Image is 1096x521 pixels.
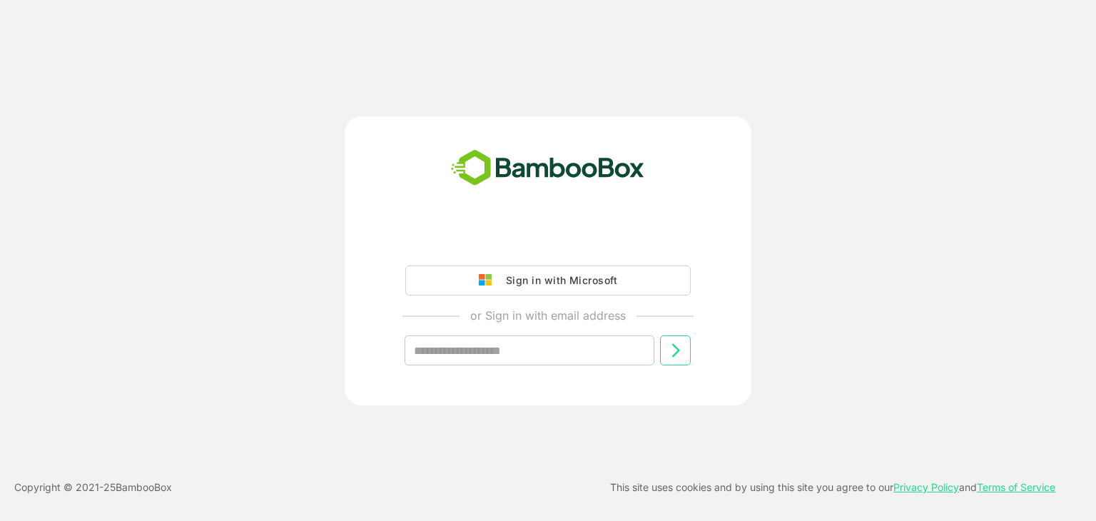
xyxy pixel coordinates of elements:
[14,479,172,496] p: Copyright © 2021- 25 BambooBox
[443,145,652,192] img: bamboobox
[479,274,499,287] img: google
[977,481,1055,493] a: Terms of Service
[470,307,626,324] p: or Sign in with email address
[499,271,617,290] div: Sign in with Microsoft
[893,481,959,493] a: Privacy Policy
[610,479,1055,496] p: This site uses cookies and by using this site you agree to our and
[405,265,691,295] button: Sign in with Microsoft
